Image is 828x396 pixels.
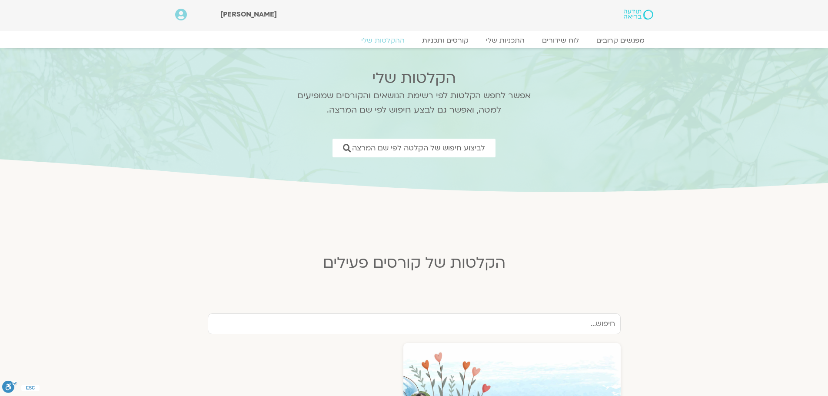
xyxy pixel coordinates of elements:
[477,36,533,45] a: התכניות שלי
[175,36,653,45] nav: Menu
[220,10,277,19] span: [PERSON_NAME]
[286,89,542,117] p: אפשר לחפש הקלטות לפי רשימת הנושאים והקורסים שמופיעים למטה, ואפשר גם לבצע חיפוש לפי שם המרצה.
[201,254,627,272] h2: הקלטות של קורסים פעילים
[352,144,485,152] span: לביצוע חיפוש של הקלטה לפי שם המרצה
[333,139,495,157] a: לביצוע חיפוש של הקלטה לפי שם המרצה
[588,36,653,45] a: מפגשים קרובים
[352,36,413,45] a: ההקלטות שלי
[533,36,588,45] a: לוח שידורים
[413,36,477,45] a: קורסים ותכניות
[208,313,621,334] input: חיפוש...
[286,70,542,87] h2: הקלטות שלי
